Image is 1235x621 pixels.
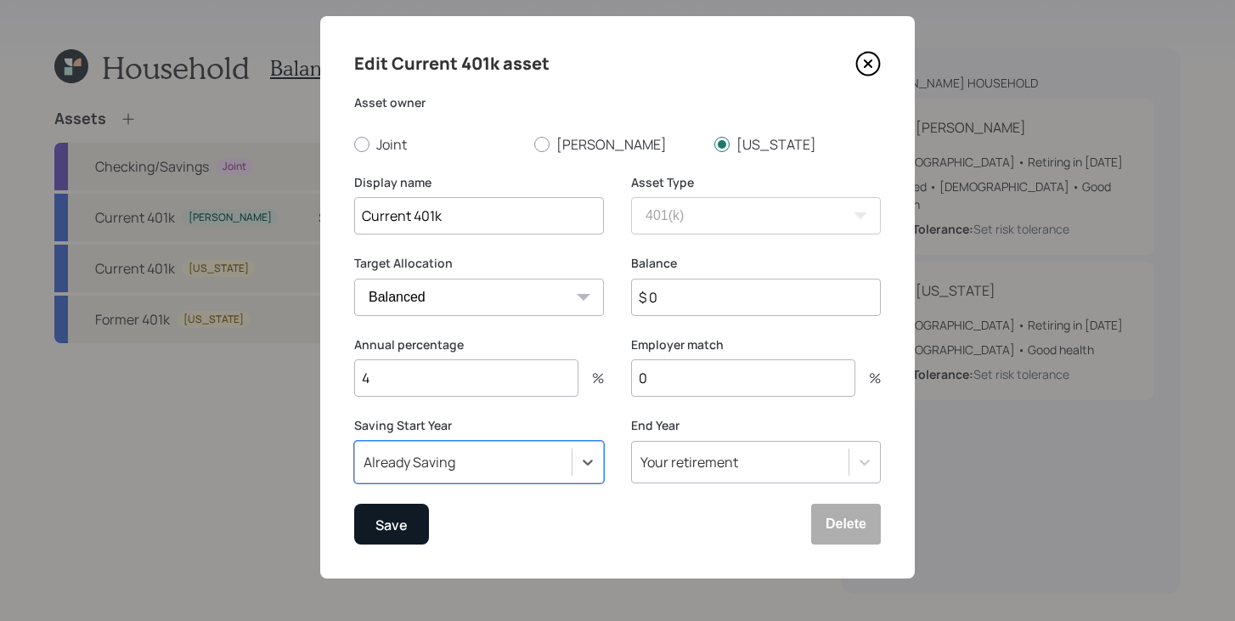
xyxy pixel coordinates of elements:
div: Already Saving [364,453,455,471]
label: Balance [631,255,881,272]
div: % [855,371,881,385]
label: Joint [354,135,521,154]
label: Asset owner [354,94,881,111]
label: End Year [631,417,881,434]
div: Save [375,513,408,536]
div: % [578,371,604,385]
button: Save [354,504,429,545]
label: Saving Start Year [354,417,604,434]
label: Asset Type [631,174,881,191]
label: Employer match [631,336,881,353]
label: [US_STATE] [714,135,881,154]
button: Delete [811,504,881,545]
label: [PERSON_NAME] [534,135,701,154]
label: Display name [354,174,604,191]
h4: Edit Current 401k asset [354,50,550,77]
label: Annual percentage [354,336,604,353]
label: Target Allocation [354,255,604,272]
div: Your retirement [640,453,738,471]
